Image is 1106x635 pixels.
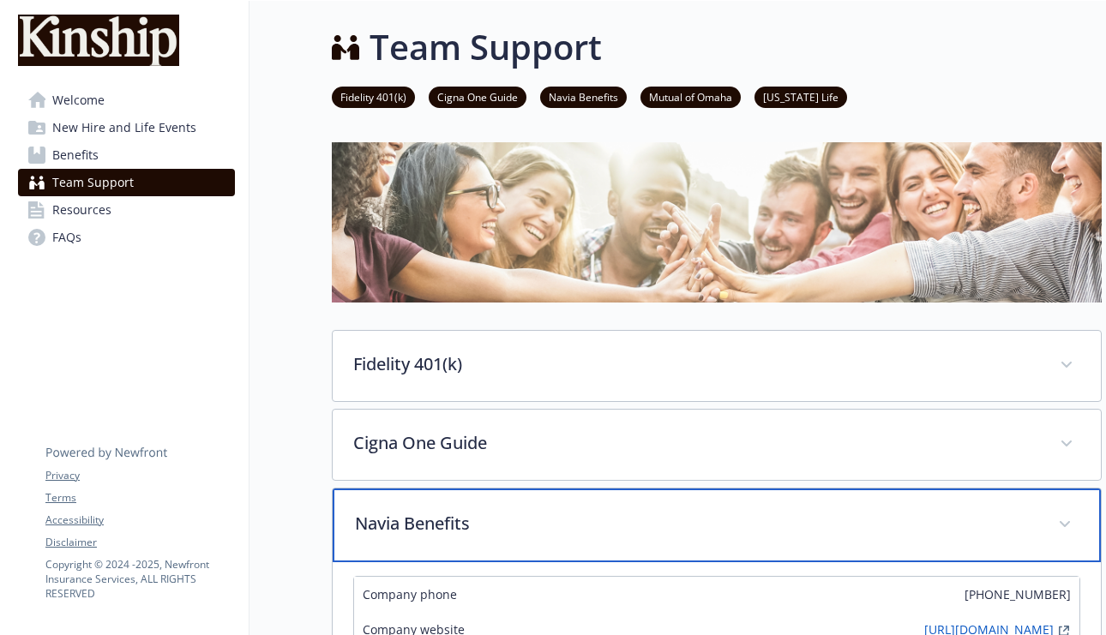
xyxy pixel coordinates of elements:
[45,535,234,550] a: Disclaimer
[18,169,235,196] a: Team Support
[355,511,1037,536] p: Navia Benefits
[333,488,1101,562] div: Navia Benefits
[18,224,235,251] a: FAQs
[332,142,1102,303] img: team support page banner
[45,512,234,528] a: Accessibility
[45,557,234,601] p: Copyright © 2024 - 2025 , Newfront Insurance Services, ALL RIGHTS RESERVED
[754,88,847,105] a: [US_STATE] Life
[52,141,99,169] span: Benefits
[18,196,235,224] a: Resources
[353,430,1039,456] p: Cigna One Guide
[18,141,235,169] a: Benefits
[333,331,1101,401] div: Fidelity 401(k)
[52,114,196,141] span: New Hire and Life Events
[332,88,415,105] a: Fidelity 401(k)
[353,351,1039,377] p: Fidelity 401(k)
[52,224,81,251] span: FAQs
[45,468,234,483] a: Privacy
[333,410,1101,480] div: Cigna One Guide
[640,88,741,105] a: Mutual of Omaha
[52,169,134,196] span: Team Support
[18,87,235,114] a: Welcome
[965,585,1071,603] span: [PHONE_NUMBER]
[363,585,457,603] span: Company phone
[18,114,235,141] a: New Hire and Life Events
[45,490,234,506] a: Terms
[52,196,111,224] span: Resources
[540,88,627,105] a: Navia Benefits
[370,21,602,73] h1: Team Support
[52,87,105,114] span: Welcome
[429,88,526,105] a: Cigna One Guide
